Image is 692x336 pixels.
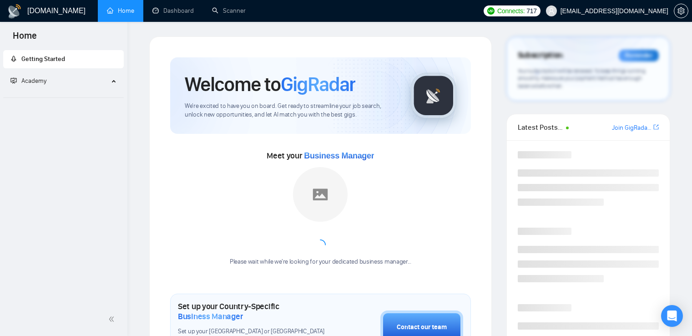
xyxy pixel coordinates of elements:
a: setting [674,7,688,15]
h1: Welcome to [185,72,355,97]
a: export [653,123,659,132]
img: placeholder.png [293,167,348,222]
span: Your subscription will be renewed. To keep things running smoothly, make sure your payment method... [518,67,646,89]
span: rocket [10,56,17,62]
img: upwork-logo.png [487,7,495,15]
span: Academy [10,77,46,85]
span: Academy [21,77,46,85]
a: homeHome [107,7,134,15]
li: Academy Homepage [3,94,124,100]
a: searchScanner [212,7,246,15]
h1: Set up your Country-Specific [178,301,335,321]
span: double-left [108,315,117,324]
span: Business Manager [304,151,374,160]
div: Reminder [619,50,659,61]
span: loading [315,239,326,250]
span: Getting Started [21,55,65,63]
a: dashboardDashboard [152,7,194,15]
span: fund-projection-screen [10,77,17,84]
span: GigRadar [281,72,355,97]
span: Connects: [497,6,525,16]
span: Business Manager [178,311,243,321]
span: Home [5,29,44,48]
div: Please wait while we're looking for your dedicated business manager... [224,258,417,266]
span: We're excited to have you on board. Get ready to streamline your job search, unlock new opportuni... [185,102,396,119]
div: Open Intercom Messenger [661,305,683,327]
span: Subscription [518,48,563,63]
div: Contact our team [397,322,447,332]
span: setting [674,7,688,15]
li: Getting Started [3,50,124,68]
a: Join GigRadar Slack Community [612,123,652,133]
img: logo [7,4,22,19]
button: setting [674,4,688,18]
span: Latest Posts from the GigRadar Community [518,122,563,133]
img: gigradar-logo.png [411,73,456,118]
span: user [548,8,555,14]
span: Meet your [267,151,374,161]
span: 717 [526,6,536,16]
